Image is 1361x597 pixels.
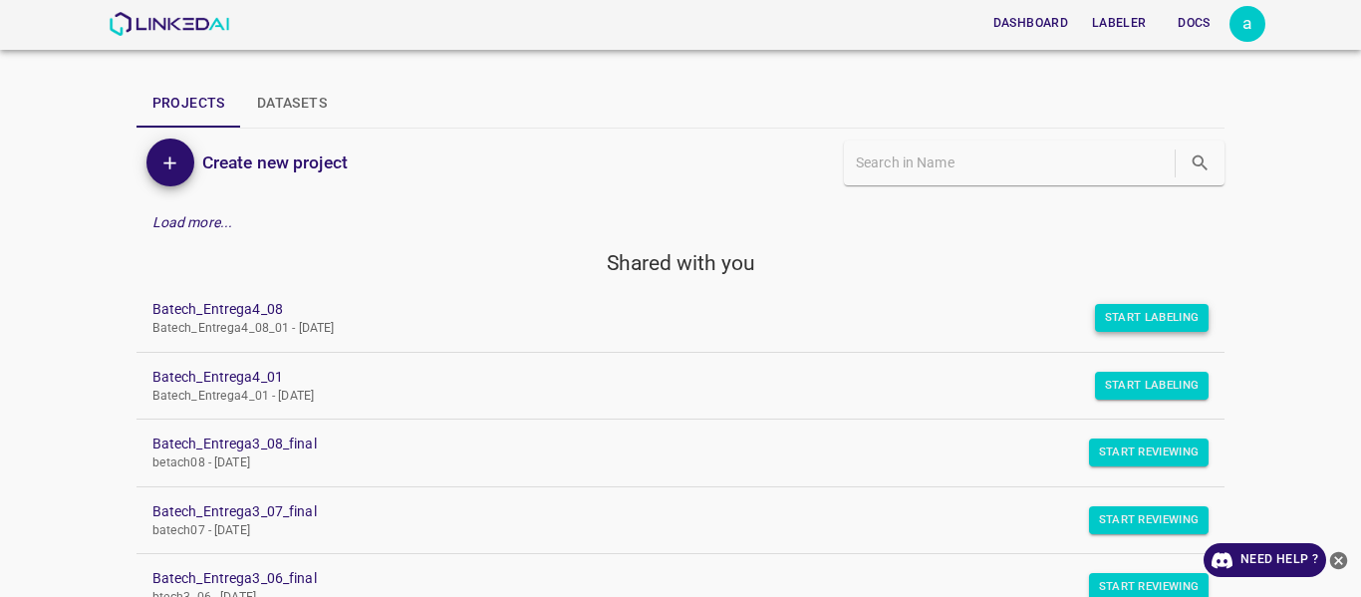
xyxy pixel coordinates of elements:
[241,80,343,128] button: Datasets
[136,204,1225,241] div: Load more...
[152,501,1178,522] a: Batech_Entrega3_07_final
[152,388,1178,406] p: Batech_Entrega4_01 - [DATE]
[1084,7,1154,40] button: Labeler
[1089,506,1210,534] button: Start Reviewing
[1080,3,1158,44] a: Labeler
[1180,143,1221,183] button: search
[1162,7,1225,40] button: Docs
[152,434,1178,454] a: Batech_Entrega3_08_final
[152,299,1178,320] a: Batech_Entrega4_08
[856,149,1171,177] input: Search in Name
[981,3,1080,44] a: Dashboard
[152,320,1178,338] p: Batech_Entrega4_08_01 - [DATE]
[136,80,241,128] button: Projects
[152,568,1178,589] a: Batech_Entrega3_06_final
[194,149,348,176] a: Create new project
[985,7,1076,40] button: Dashboard
[152,454,1178,472] p: betach08 - [DATE]
[152,522,1178,540] p: batech07 - [DATE]
[1095,372,1210,400] button: Start Labeling
[1204,543,1326,577] a: Need Help ?
[1089,439,1210,466] button: Start Reviewing
[1229,6,1265,42] button: Open settings
[136,249,1225,277] h5: Shared with you
[1095,304,1210,332] button: Start Labeling
[1229,6,1265,42] div: a
[202,149,348,176] h6: Create new project
[1326,543,1351,577] button: close-help
[146,139,194,186] button: Add
[1158,3,1229,44] a: Docs
[152,214,233,230] em: Load more...
[152,367,1178,388] a: Batech_Entrega4_01
[109,12,229,36] img: LinkedAI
